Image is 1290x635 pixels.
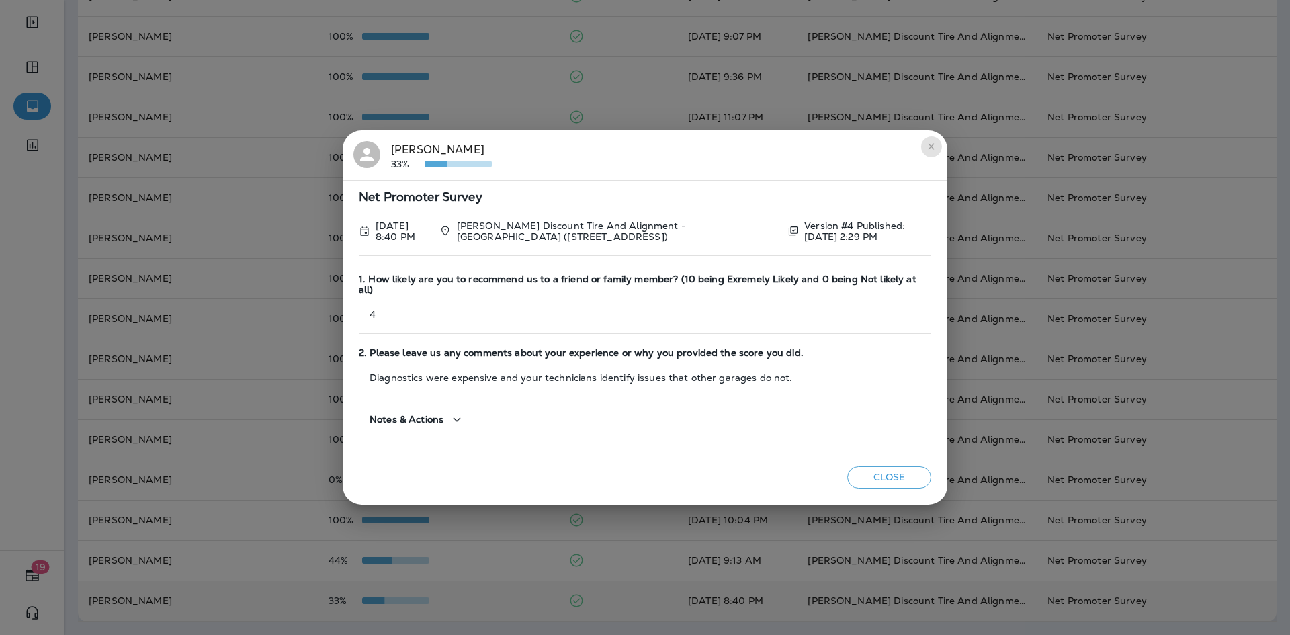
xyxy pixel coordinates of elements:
[359,192,931,203] span: Net Promoter Survey
[376,220,429,242] p: Aug 27, 2025 8:40 PM
[359,273,931,296] span: 1. How likely are you to recommend us to a friend or family member? (10 being Exremely Likely and...
[847,466,931,489] button: Close
[359,347,931,359] span: 2. Please leave us any comments about your experience or why you provided the score you did.
[920,136,942,157] button: close
[359,400,476,439] button: Notes & Actions
[370,414,443,425] span: Notes & Actions
[804,220,931,242] p: Version #4 Published: [DATE] 2:29 PM
[391,159,425,169] p: 33%
[391,141,492,169] div: [PERSON_NAME]
[359,309,931,320] p: 4
[359,372,931,383] p: Diagnostics were expensive and your technicians identify issues that other garages do not.
[457,220,777,242] p: [PERSON_NAME] Discount Tire And Alignment - [GEOGRAPHIC_DATA] ([STREET_ADDRESS])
